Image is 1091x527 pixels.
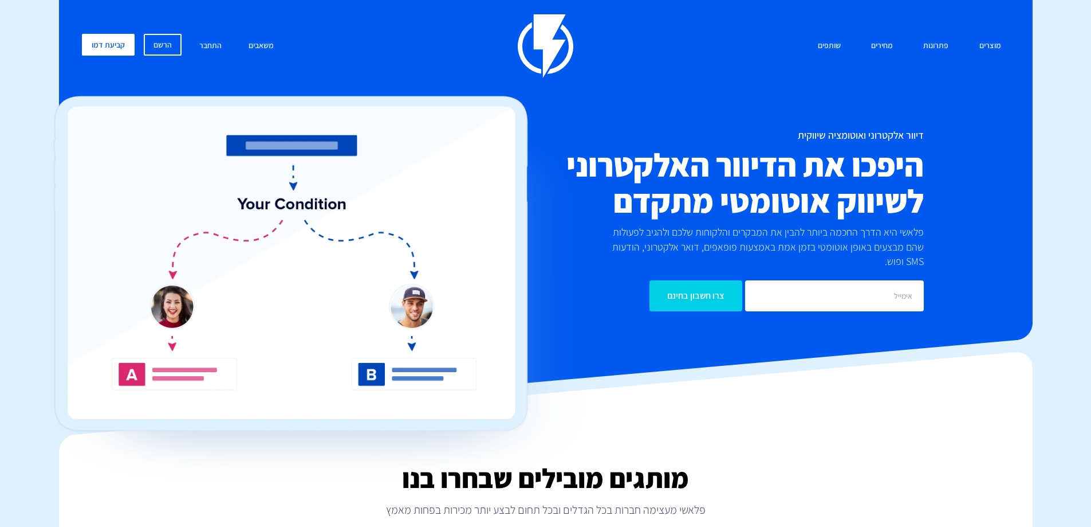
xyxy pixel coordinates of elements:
a: הרשם [144,34,182,56]
h2: מותגים מובילים שבחרו בנו [59,463,1033,493]
a: מחירים [862,34,901,58]
h1: דיוור אלקטרוני ואוטומציה שיווקית [477,130,924,141]
a: פתרונות [915,34,957,58]
p: פלאשי היא הדרך החכמה ביותר להבין את המבקרים והלקוחות שלכם ולהגיב לפעולות שהם מבצעים באופן אוטומטי... [593,225,924,269]
h2: היפכו את הדיוור האלקטרוני לשיווק אוטומטי מתקדם [477,147,924,219]
a: שותפים [809,34,849,58]
input: אימייל [745,280,924,311]
a: משאבים [240,34,282,58]
a: מוצרים [971,34,1010,58]
p: פלאשי מעצימה חברות בכל הגדלים ובכל תחום לבצע יותר מכירות בפחות מאמץ [59,502,1033,518]
a: קביעת דמו [82,34,135,56]
a: התחבר [191,34,230,58]
input: צרו חשבון בחינם [649,280,742,311]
